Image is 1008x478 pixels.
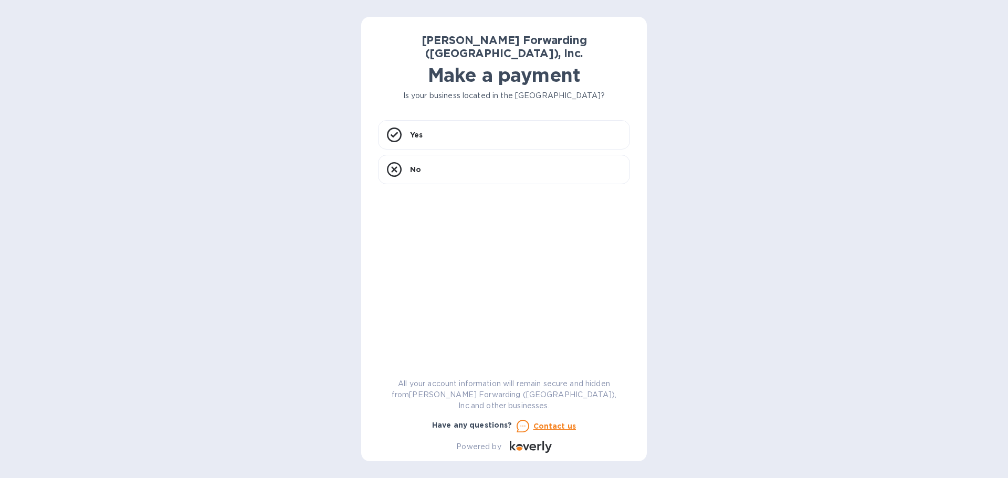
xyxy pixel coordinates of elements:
h1: Make a payment [378,64,630,86]
p: No [410,164,421,175]
p: Yes [410,130,423,140]
p: All your account information will remain secure and hidden from [PERSON_NAME] Forwarding ([GEOGRA... [378,378,630,411]
b: [PERSON_NAME] Forwarding ([GEOGRAPHIC_DATA]), Inc. [422,34,587,60]
u: Contact us [533,422,576,430]
p: Is your business located in the [GEOGRAPHIC_DATA]? [378,90,630,101]
p: Powered by [456,441,501,452]
b: Have any questions? [432,421,512,429]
